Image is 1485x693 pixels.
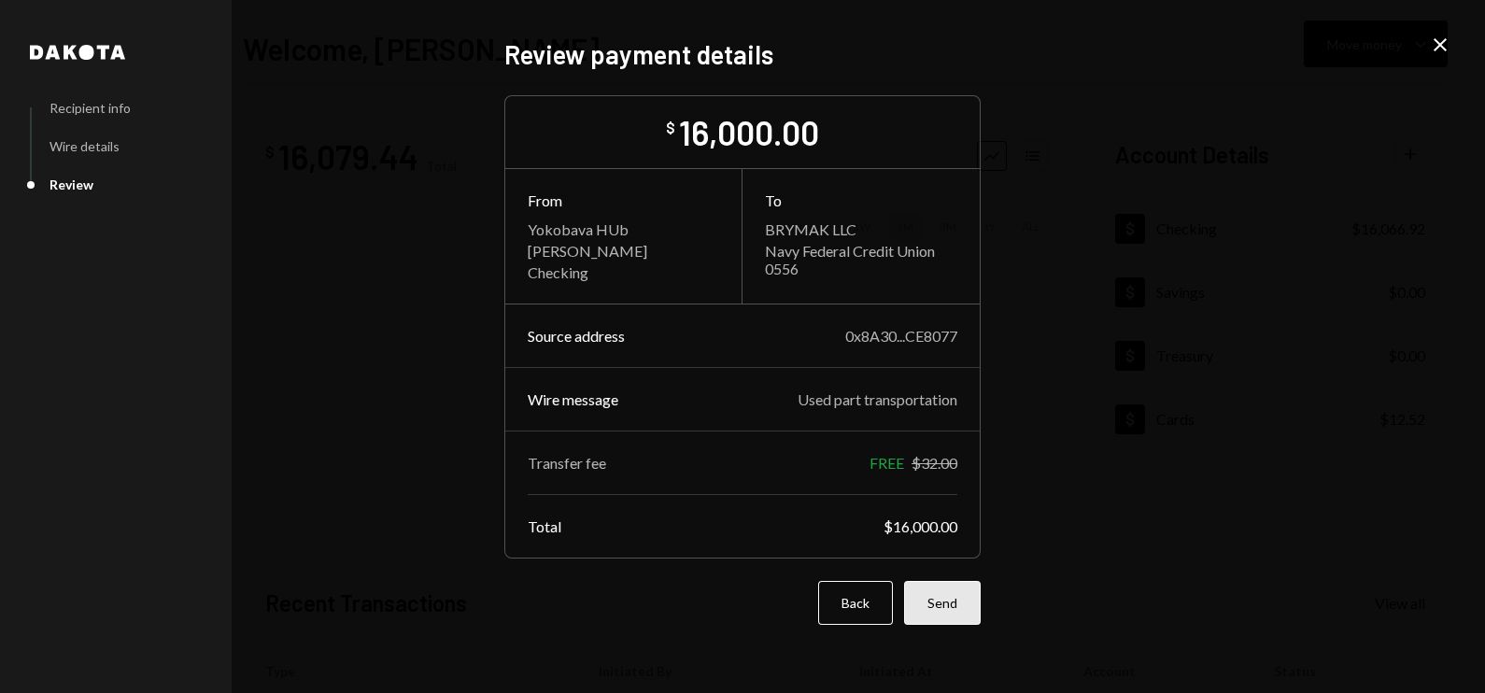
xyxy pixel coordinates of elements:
[528,390,618,408] div: Wire message
[528,191,719,209] div: From
[528,242,719,260] div: [PERSON_NAME]
[904,581,981,625] button: Send
[528,220,719,238] div: Yokobava HUb
[818,581,893,625] button: Back
[884,517,957,535] div: $16,000.00
[666,119,675,137] div: $
[49,100,131,116] div: Recipient info
[528,263,719,281] div: Checking
[765,220,957,238] div: BRYMAK LLC
[765,242,957,277] div: Navy Federal Credit Union 0556
[912,454,957,472] div: $32.00
[528,327,625,345] div: Source address
[845,327,957,345] div: 0x8A30...CE8077
[528,517,561,535] div: Total
[504,36,981,73] h2: Review payment details
[528,454,606,472] div: Transfer fee
[798,390,957,408] div: Used part transportation
[49,138,120,154] div: Wire details
[765,191,957,209] div: To
[870,454,904,472] div: FREE
[679,111,819,153] div: 16,000.00
[49,177,93,192] div: Review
